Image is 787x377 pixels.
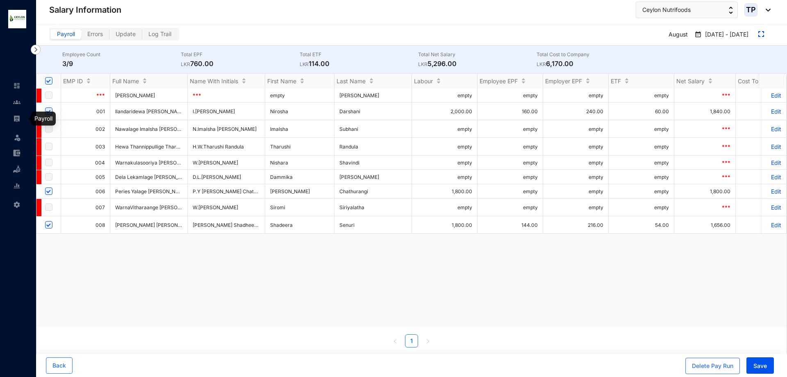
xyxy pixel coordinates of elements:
[609,74,674,88] th: ETF
[609,155,674,170] td: empty
[543,74,609,88] th: Employer EPF
[767,222,781,228] a: Edit
[421,334,434,347] button: right
[49,4,121,16] p: Salary Information
[767,174,781,181] a: Edit
[115,126,199,132] span: Nawalage Imalsha [PERSON_NAME]
[478,138,543,155] td: empty
[412,120,478,138] td: empty
[609,199,674,216] td: empty
[642,5,691,14] span: Ceylon Nutrifoods
[762,9,771,11] img: dropdown-black.8e83cc76930a90b1a4fdb6d089b7bf3a.svg
[300,59,418,69] p: 114.00
[412,88,478,103] td: empty
[62,59,181,69] p: 3/9
[662,28,691,42] p: August
[609,216,674,234] td: 54.00
[265,74,334,88] th: First Name
[112,78,139,85] span: Full Name
[61,199,110,216] td: 007
[676,78,705,85] span: Net Salary
[478,74,543,88] th: Employee EPF
[636,2,738,18] button: Ceylon Nutrifoods
[193,160,238,166] span: W.[PERSON_NAME]
[412,155,478,170] td: empty
[13,82,20,89] img: home-unselected.a29eae3204392db15eaf.svg
[767,126,781,133] p: Edit
[115,108,186,114] span: Ilandaridewa [PERSON_NAME]
[115,222,257,228] span: [PERSON_NAME] [PERSON_NAME] Shadeera Senuri Dewage
[57,30,75,37] span: Payroll
[478,103,543,120] td: 160.00
[115,174,194,180] span: Dela Lekamlage [PERSON_NAME]
[334,74,412,88] th: Last Name
[537,60,546,69] p: LKR
[543,138,609,155] td: empty
[13,149,20,157] img: expense-unselected.2edcf0507c847f3e9e96.svg
[115,92,155,98] span: [PERSON_NAME]
[13,98,20,106] img: people-unselected.118708e94b43a90eceab.svg
[393,339,398,344] span: left
[418,50,537,59] p: Total Net Salary
[61,216,110,234] td: 008
[478,155,543,170] td: empty
[61,120,110,138] td: 002
[543,184,609,199] td: empty
[418,59,537,69] p: 5,296.00
[190,78,238,85] span: Name With Initials
[767,92,781,99] a: Edit
[543,170,609,184] td: empty
[412,170,478,184] td: empty
[334,199,412,216] td: Siriyalatha
[61,138,110,155] td: 003
[188,74,265,88] th: Name With Initials
[46,357,73,374] button: Back
[193,126,257,132] span: N.Imalsha [PERSON_NAME]
[480,78,518,85] span: Employee EPF
[412,138,478,155] td: empty
[609,103,674,120] td: 60.00
[337,78,366,85] span: Last Name
[746,6,756,14] span: TP
[7,178,26,194] li: Reports
[694,30,702,39] img: payroll-calender.2a2848c9e82147e90922403bdc96c587.svg
[13,201,20,208] img: settings-unselected.1febfda315e6e19643a1.svg
[767,188,781,195] p: Edit
[412,216,478,234] td: 1,800.00
[265,138,334,155] td: Tharushi
[674,74,736,88] th: Net Salary
[334,138,412,155] td: Randula
[7,94,26,110] li: Contacts
[110,74,188,88] th: Full Name
[13,115,20,122] img: payroll-unselected.b590312f920e76f0c668.svg
[692,362,733,370] div: Delete Pay Run
[115,204,199,210] span: WarnaVitharaange [PERSON_NAME]
[412,74,478,88] th: Labour
[188,199,265,216] td: W.[PERSON_NAME]
[543,199,609,216] td: empty
[674,216,736,234] td: 1,656.00
[334,216,412,234] td: Senuri
[334,103,412,120] td: Darshani
[7,161,26,178] li: Loan
[265,199,334,216] td: Siromi
[8,10,26,28] img: logo
[478,170,543,184] td: empty
[334,170,412,184] td: [PERSON_NAME]
[537,50,655,59] p: Total Cost to Company
[116,30,136,37] span: Update
[300,60,309,69] p: LKR
[389,334,402,347] button: left
[265,88,334,103] td: empty
[674,103,736,120] td: 1,840.00
[52,361,66,370] span: Back
[61,103,110,120] td: 001
[339,92,379,98] span: [PERSON_NAME]
[115,188,234,194] span: Peries Yalage [PERSON_NAME] Chathurangi Peries
[193,174,241,180] span: D.L.[PERSON_NAME]
[729,7,733,14] img: up-down-arrow.74152d26bf9780fbf563ca9c90304185.svg
[767,159,781,166] a: Edit
[405,335,418,347] a: 1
